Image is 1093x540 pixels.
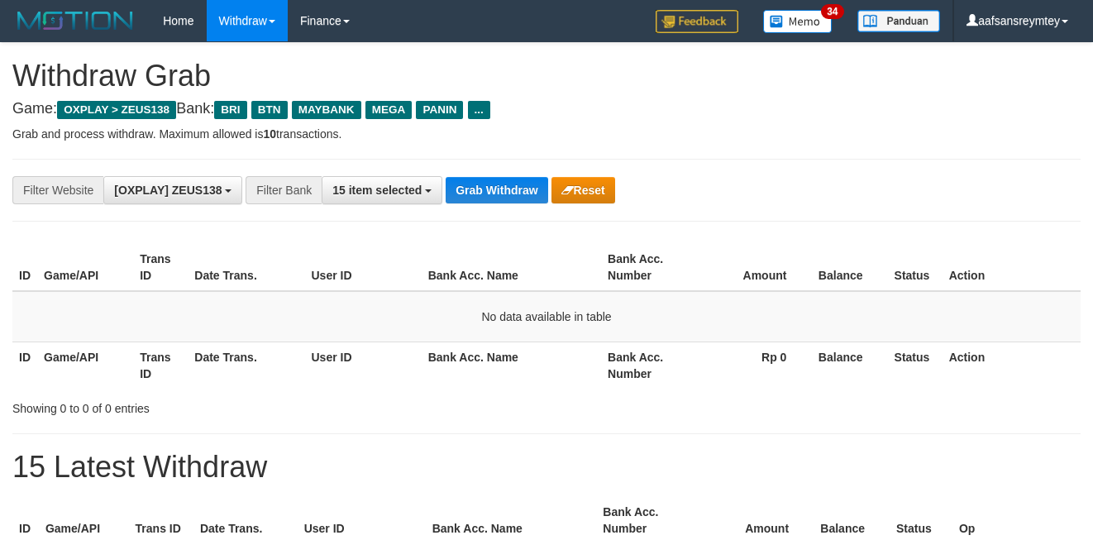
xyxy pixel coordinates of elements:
[468,101,490,119] span: ...
[188,342,304,389] th: Date Trans.
[416,101,463,119] span: PANIN
[601,342,697,389] th: Bank Acc. Number
[12,394,443,417] div: Showing 0 to 0 of 0 entries
[322,176,442,204] button: 15 item selected
[821,4,843,19] span: 34
[12,126,1081,142] p: Grab and process withdraw. Maximum allowed is transactions.
[292,101,361,119] span: MAYBANK
[37,244,133,291] th: Game/API
[332,184,422,197] span: 15 item selected
[133,342,188,389] th: Trans ID
[656,10,738,33] img: Feedback.jpg
[188,244,304,291] th: Date Trans.
[857,10,940,32] img: panduan.png
[114,184,222,197] span: [OXPLAY] ZEUS138
[365,101,413,119] span: MEGA
[103,176,242,204] button: [OXPLAY] ZEUS138
[811,244,887,291] th: Balance
[601,244,697,291] th: Bank Acc. Number
[37,342,133,389] th: Game/API
[214,101,246,119] span: BRI
[263,127,276,141] strong: 10
[12,291,1081,342] td: No data available in table
[305,342,422,389] th: User ID
[251,101,288,119] span: BTN
[12,342,37,389] th: ID
[888,244,943,291] th: Status
[12,451,1081,484] h1: 15 Latest Withdraw
[763,10,833,33] img: Button%20Memo.svg
[12,244,37,291] th: ID
[305,244,422,291] th: User ID
[697,342,811,389] th: Rp 0
[12,8,138,33] img: MOTION_logo.png
[422,244,601,291] th: Bank Acc. Name
[888,342,943,389] th: Status
[246,176,322,204] div: Filter Bank
[12,101,1081,117] h4: Game: Bank:
[446,177,547,203] button: Grab Withdraw
[57,101,176,119] span: OXPLAY > ZEUS138
[422,342,601,389] th: Bank Acc. Name
[133,244,188,291] th: Trans ID
[12,60,1081,93] h1: Withdraw Grab
[811,342,887,389] th: Balance
[943,342,1081,389] th: Action
[697,244,811,291] th: Amount
[551,177,615,203] button: Reset
[12,176,103,204] div: Filter Website
[943,244,1081,291] th: Action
